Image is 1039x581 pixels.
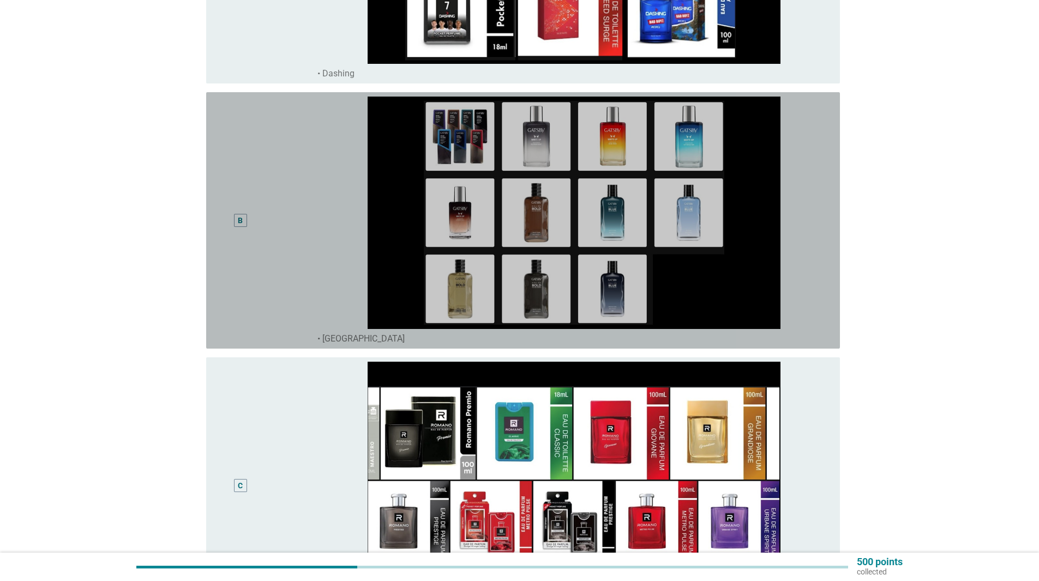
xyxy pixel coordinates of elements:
label: • [GEOGRAPHIC_DATA] [317,333,405,344]
p: 500 points [857,557,903,567]
label: • Dashing [317,68,355,79]
img: 5328e683-8909-40a0-a429-fee7636fdb82-----11.JPG [317,97,831,329]
div: B [238,215,243,226]
div: C [238,480,243,492]
p: collected [857,567,903,577]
